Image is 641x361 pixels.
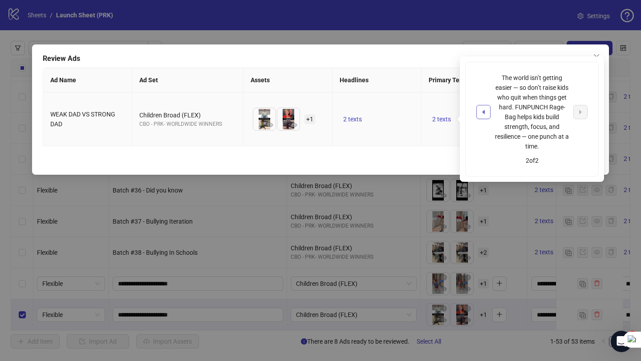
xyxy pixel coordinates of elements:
[139,110,236,120] div: Children Broad (FLEX)
[480,109,487,115] span: caret-left
[589,50,604,64] button: Close
[139,120,236,128] div: CBO - PRK- WORLDWIDE WINNERS
[132,68,243,92] th: Ad Set
[50,111,115,128] span: WEAK DAD VS STRONG DAD
[432,116,451,123] span: 2 texts
[629,331,636,338] span: 4
[429,114,454,124] button: 2 texts
[340,114,365,124] button: 2 texts
[304,114,315,124] span: + 1
[333,68,422,92] th: Headlines
[267,122,273,128] span: eye
[422,68,533,92] th: Primary Texts
[277,108,300,130] img: Asset 2
[593,53,600,60] span: close
[43,53,598,64] div: Review Ads
[243,68,333,92] th: Assets
[253,108,276,130] img: Asset 1
[343,116,362,123] span: 2 texts
[291,122,297,128] span: eye
[476,156,588,165] div: 2 of 2
[43,68,132,92] th: Ad Name
[289,120,300,130] button: Preview
[495,73,569,151] div: The world isn’t getting easier — so don’t raise kids who quit when things get hard. FUNPUNCH Rage...
[265,120,276,130] button: Preview
[611,331,632,352] iframe: Intercom live chat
